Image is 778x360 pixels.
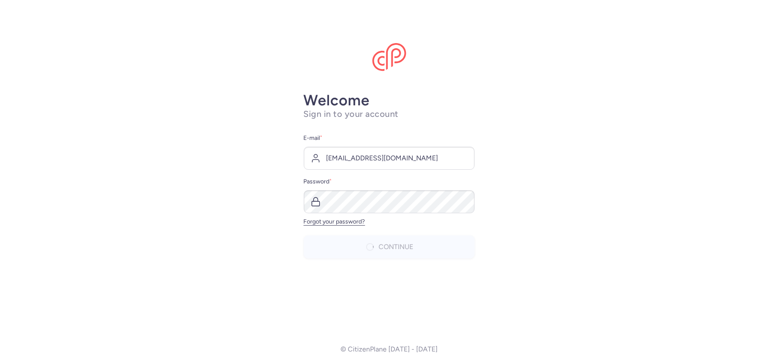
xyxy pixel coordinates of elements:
[304,177,475,187] label: Password
[304,235,475,258] button: Continue
[304,133,475,143] label: E-mail
[304,147,475,170] input: user@example.com
[379,243,413,251] span: Continue
[372,43,406,71] img: CitizenPlane logo
[304,91,370,109] strong: Welcome
[304,218,365,225] a: Forgot your password?
[304,109,475,119] h1: Sign in to your account
[341,345,437,353] p: © CitizenPlane [DATE] - [DATE]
